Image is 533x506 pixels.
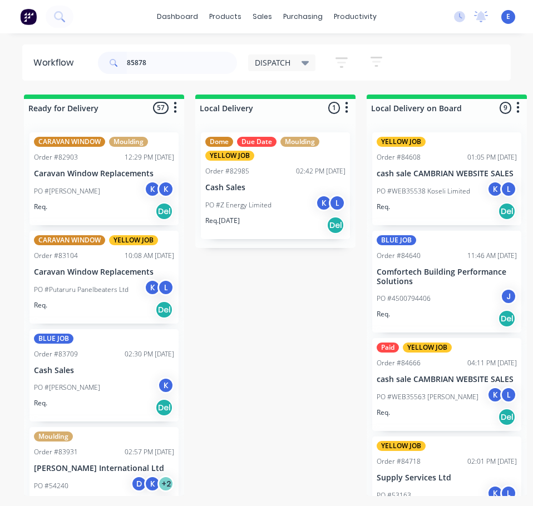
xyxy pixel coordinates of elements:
div: DomeDue DateMouldingYELLOW JOBOrder #8298502:42 PM [DATE]Cash SalesPO #Z Energy LimitedKLReq.[DAT... [201,132,350,239]
div: Del [498,202,516,220]
p: [PERSON_NAME] International Ltd [34,464,174,473]
p: PO #WEB35563 [PERSON_NAME] [377,392,478,402]
div: L [500,485,517,502]
div: K [315,195,332,211]
p: Cash Sales [34,366,174,375]
div: Del [155,399,173,416]
div: Moulding [109,137,148,147]
p: PO #[PERSON_NAME] [34,186,100,196]
div: Order #83709 [34,349,78,359]
div: 11:46 AM [DATE] [467,251,517,261]
p: PO #53163 [377,490,411,500]
div: Order #84640 [377,251,421,261]
div: Del [155,202,173,220]
div: PaidYELLOW JOBOrder #8466604:11 PM [DATE]cash sale CAMBRIAN WEBSITE SALESPO #WEB35563 [PERSON_NAM... [372,338,521,431]
div: 01:05 PM [DATE] [467,152,517,162]
div: Paid [377,343,399,353]
div: Del [498,310,516,328]
img: Factory [20,8,37,25]
p: PO #[PERSON_NAME] [34,383,100,393]
a: dashboard [151,8,204,25]
p: Comfortech Building Performance Solutions [377,267,517,286]
div: BLUE JOBOrder #8370902:30 PM [DATE]Cash SalesPO #[PERSON_NAME]KReq.Del [29,329,179,422]
div: + 2 [157,475,174,492]
p: Supply Services Ltd [377,473,517,483]
div: Del [155,301,173,319]
div: Order #83104 [34,251,78,261]
div: K [157,377,174,394]
span: DISPATCH [255,57,290,68]
div: 02:42 PM [DATE] [296,166,346,176]
div: Due Date [237,137,277,147]
p: Req. [377,202,390,212]
div: BLUE JOB [377,235,416,245]
p: cash sale CAMBRIAN WEBSITE SALES [377,169,517,178]
div: Order #84666 [377,358,421,368]
div: K [487,386,504,403]
div: CARAVAN WINDOW [34,235,105,245]
p: Req. [34,202,47,212]
div: 12:29 PM [DATE] [125,152,174,162]
div: Del [327,216,344,234]
div: Workflow [33,56,79,70]
div: productivity [328,8,382,25]
div: Order #82985 [205,166,249,176]
p: PO #WEB35538 Koseli Limited [377,186,470,196]
div: YELLOW JOB [377,441,426,451]
div: K [487,181,504,197]
div: YELLOW JOB [109,235,158,245]
div: L [157,279,174,296]
div: YELLOW JOB [205,151,254,161]
p: PO #4500794406 [377,294,431,304]
div: J [500,288,517,305]
div: K [157,181,174,197]
div: sales [247,8,278,25]
div: purchasing [278,8,328,25]
div: Order #83931 [34,447,78,457]
div: YELLOW JOB [403,343,452,353]
p: Cash Sales [205,183,346,192]
span: E [506,12,510,22]
div: L [329,195,346,211]
div: YELLOW JOB [377,137,426,147]
div: D [131,475,147,492]
div: L [500,181,517,197]
div: 10:08 AM [DATE] [125,251,174,261]
div: Moulding [280,137,319,147]
p: Req. [34,398,47,408]
p: PO #Putaruru Panelbeaters Ltd [34,285,129,295]
div: 02:01 PM [DATE] [467,457,517,467]
div: Order #84718 [377,457,421,467]
p: Caravan Window Replacements [34,267,174,277]
div: K [487,485,504,502]
div: products [204,8,247,25]
p: Req. [377,408,390,418]
div: L [500,386,517,403]
div: CARAVAN WINDOWMouldingOrder #8290312:29 PM [DATE]Caravan Window ReplacementsPO #[PERSON_NAME]KKRe... [29,132,179,225]
div: CARAVAN WINDOW [34,137,105,147]
div: K [144,181,161,197]
div: Order #82903 [34,152,78,162]
p: Req. [377,309,390,319]
div: Moulding [34,431,73,441]
div: YELLOW JOBOrder #8460801:05 PM [DATE]cash sale CAMBRIAN WEBSITE SALESPO #WEB35538 Koseli LimitedK... [372,132,521,225]
p: Req. [34,300,47,310]
div: BLUE JOB [34,334,73,344]
div: 04:11 PM [DATE] [467,358,517,368]
div: K [144,475,161,492]
div: 02:30 PM [DATE] [125,349,174,359]
input: Search for orders... [127,52,237,74]
p: PO #54240 [34,481,68,491]
p: Caravan Window Replacements [34,169,174,178]
p: PO #Z Energy Limited [205,200,272,210]
p: Req. [DATE] [205,216,240,226]
div: Order #84608 [377,152,421,162]
p: cash sale CAMBRIAN WEBSITE SALES [377,375,517,384]
div: Del [498,408,516,426]
div: K [144,279,161,296]
div: 02:57 PM [DATE] [125,447,174,457]
div: CARAVAN WINDOWYELLOW JOBOrder #8310410:08 AM [DATE]Caravan Window ReplacementsPO #Putaruru Panelb... [29,231,179,324]
div: BLUE JOBOrder #8464011:46 AM [DATE]Comfortech Building Performance SolutionsPO #4500794406JReq.Del [372,231,521,333]
div: Dome [205,137,233,147]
